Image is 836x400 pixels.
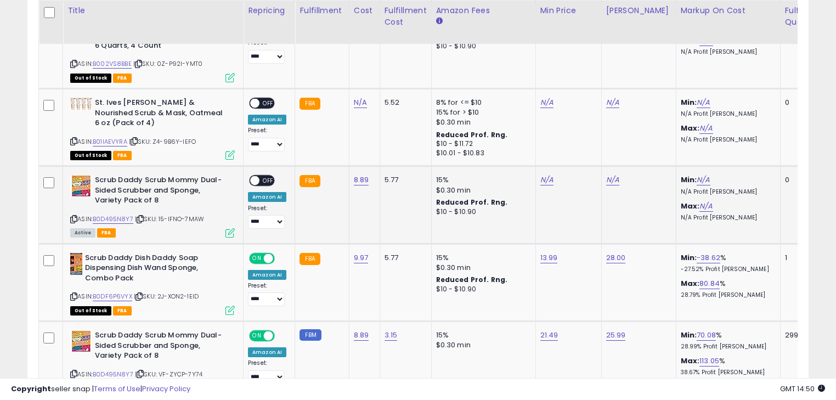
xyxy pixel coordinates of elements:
div: Amazon AI [248,270,286,280]
div: Title [67,5,239,16]
div: $0.30 min [436,263,527,273]
div: 5.77 [385,253,423,263]
p: 28.99% Profit [PERSON_NAME] [681,343,772,351]
span: All listings that are currently out of stock and unavailable for purchase on Amazon [70,74,111,83]
span: OFF [259,176,277,185]
span: FBA [97,228,116,238]
span: | SKU: 2J-XON2-1EID [134,292,199,301]
a: B01IAEVYRA [93,137,127,147]
a: N/A [697,174,710,185]
div: ASIN: [70,98,235,159]
div: Preset: [248,205,286,229]
div: 5.52 [385,98,423,108]
div: 299 [785,330,819,340]
span: FBA [113,306,132,316]
div: Preset: [248,282,286,307]
span: FBA [113,151,132,160]
span: | SKU: Z4-9B6Y-IEFO [129,137,196,146]
div: 15% for > $10 [436,108,527,117]
span: OFF [273,331,291,341]
span: All listings that are currently out of stock and unavailable for purchase on Amazon [70,306,111,316]
small: Amazon Fees. [436,16,443,26]
a: 8.89 [354,174,369,185]
b: Scrub Daddy Dish Daddy Soap Dispensing Dish Wand Sponge, Combo Pack [85,253,218,286]
b: Scrub Daddy Scrub Mommy Dual-Sided Scrubber and Sponge, Variety Pack of 8 [95,175,228,209]
img: 61jG7CKcDFL._SL40_.jpg [70,175,92,197]
div: Fulfillment [300,5,344,16]
small: FBA [300,98,320,110]
a: 28.00 [606,252,626,263]
p: N/A Profit [PERSON_NAME] [681,136,772,144]
span: All listings that are currently out of stock and unavailable for purchase on Amazon [70,151,111,160]
div: 15% [436,175,527,185]
div: Repricing [248,5,290,16]
strong: Copyright [11,384,51,394]
b: Max: [681,201,700,211]
a: -38.62 [697,252,720,263]
img: 41nxe29-+9L._SL40_.jpg [70,253,82,275]
a: 3.15 [385,330,398,341]
div: Fulfillable Quantity [785,5,823,28]
div: Amazon AI [248,192,286,202]
div: Amazon AI [248,347,286,357]
th: The percentage added to the cost of goods (COGS) that forms the calculator for Min & Max prices. [676,1,780,44]
a: N/A [540,174,553,185]
div: 15% [436,253,527,263]
a: N/A [540,97,553,108]
div: Amazon Fees [436,5,531,16]
a: 25.99 [606,330,626,341]
a: 70.08 [697,330,716,341]
div: 0 [785,98,819,108]
div: Fulfillment Cost [385,5,427,28]
p: -27.52% Profit [PERSON_NAME] [681,266,772,273]
b: Min: [681,330,697,340]
div: Preset: [248,39,286,64]
div: 1 [785,253,819,263]
img: 61jG7CKcDFL._SL40_.jpg [70,330,92,352]
a: N/A [354,97,367,108]
b: Reduced Prof. Rng. [436,198,508,207]
div: ASIN: [70,253,235,314]
span: ON [250,331,264,341]
b: Reduced Prof. Rng. [436,130,508,139]
a: N/A [697,97,710,108]
b: Scrub Daddy Scrub Mommy Dual-Sided Scrubber and Sponge, Variety Pack of 8 [95,330,228,364]
div: 8% for <= $10 [436,98,527,108]
span: | SKU: 0Z-P92I-YMT0 [133,59,202,68]
a: N/A [606,97,619,108]
div: $10 - $11.72 [436,139,527,149]
a: Terms of Use [94,384,140,394]
div: Markup on Cost [681,5,776,16]
a: N/A [606,174,619,185]
a: N/A [699,123,713,134]
div: $10 - $10.90 [436,207,527,217]
div: 5.77 [385,175,423,185]
b: Max: [681,278,700,289]
p: N/A Profit [PERSON_NAME] [681,188,772,196]
small: FBA [300,253,320,265]
span: OFF [259,99,277,108]
div: ASIN: [70,10,235,81]
p: 28.79% Profit [PERSON_NAME] [681,291,772,299]
div: ASIN: [70,175,235,236]
b: Reduced Prof. Rng. [436,275,508,284]
b: Min: [681,252,697,263]
a: B0DF6P6VYX [93,292,132,301]
div: $10 - $10.90 [436,42,527,51]
a: 21.49 [540,330,558,341]
span: | SKU: 15-IFNO-7MAW [135,215,204,223]
a: 13.99 [540,252,558,263]
div: seller snap | | [11,384,190,395]
small: FBM [300,329,321,341]
div: % [681,253,772,273]
div: 0 [785,175,819,185]
a: B0D495N8Y7 [93,215,133,224]
div: [PERSON_NAME] [606,5,671,16]
div: $0.30 min [436,340,527,350]
b: Min: [681,97,697,108]
a: 80.84 [699,278,720,289]
div: $0.30 min [436,117,527,127]
div: % [681,356,772,376]
a: 8.89 [354,330,369,341]
span: OFF [273,253,291,263]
